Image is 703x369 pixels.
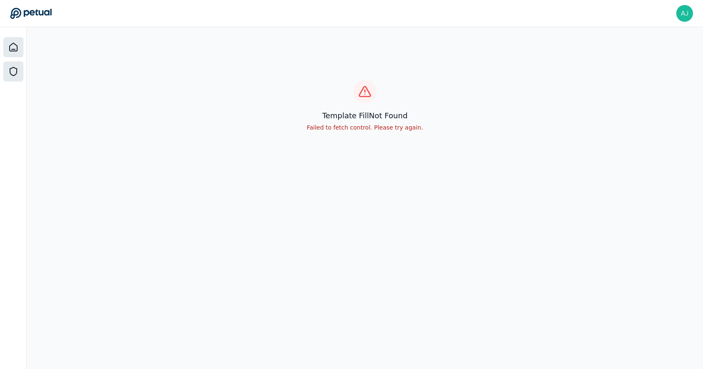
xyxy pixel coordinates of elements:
[10,8,52,19] a: Go to Dashboard
[676,5,693,22] img: ajay.rengarajan@snowflake.com
[307,110,423,122] h3: template fill Not Found
[3,61,23,81] a: SOC
[3,37,23,57] a: Dashboard
[307,123,423,132] p: Failed to fetch control. Please try again.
